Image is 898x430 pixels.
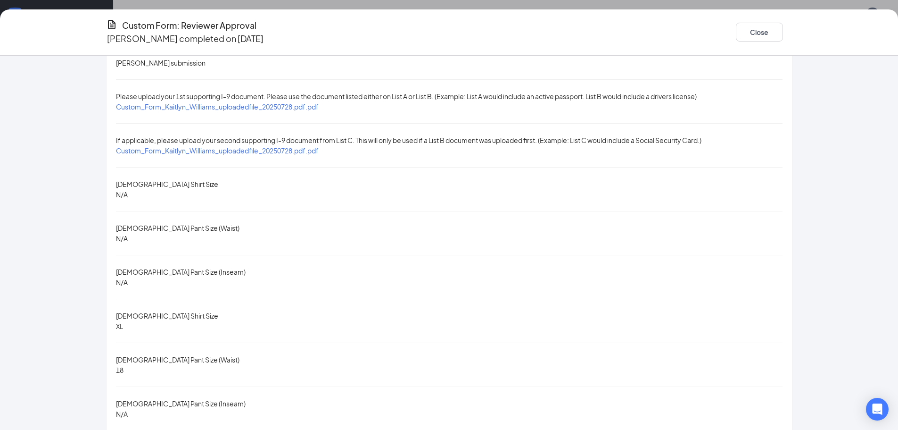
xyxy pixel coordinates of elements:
span: [DEMOGRAPHIC_DATA] Pant Size (Inseam) [116,268,246,276]
span: [DEMOGRAPHIC_DATA] Pant Size (Inseam) [116,399,246,408]
span: 18 [116,366,124,374]
span: XL [116,322,123,330]
svg: CustomFormIcon [106,19,117,30]
a: Custom_Form_Kaitlyn_Williams_uploadedfile_20250728.pdf.pdf [116,102,319,111]
span: N/A [116,234,128,243]
span: [DEMOGRAPHIC_DATA] Pant Size (Waist) [116,224,239,232]
span: [DEMOGRAPHIC_DATA] Shirt Size [116,312,218,320]
span: N/A [116,410,128,418]
span: N/A [116,278,128,287]
span: If applicable, please upload your second supporting I-9 document from List C. This will only be u... [116,136,701,144]
span: [PERSON_NAME] submission [116,59,206,67]
span: [DEMOGRAPHIC_DATA] Shirt Size [116,180,218,188]
span: [DEMOGRAPHIC_DATA] Pant Size (Waist) [116,355,239,364]
h4: Custom Form: Reviewer Approval [122,19,256,32]
p: [PERSON_NAME] completed on [DATE] [107,32,264,45]
div: Open Intercom Messenger [866,398,889,421]
button: Close [736,23,783,42]
span: N/A [116,190,128,199]
span: Please upload your 1st supporting I-9 document. Please use the document listed either on List A o... [116,92,697,101]
a: Custom_Form_Kaitlyn_Williams_uploadedfile_20250728.pdf.pdf [116,146,319,155]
